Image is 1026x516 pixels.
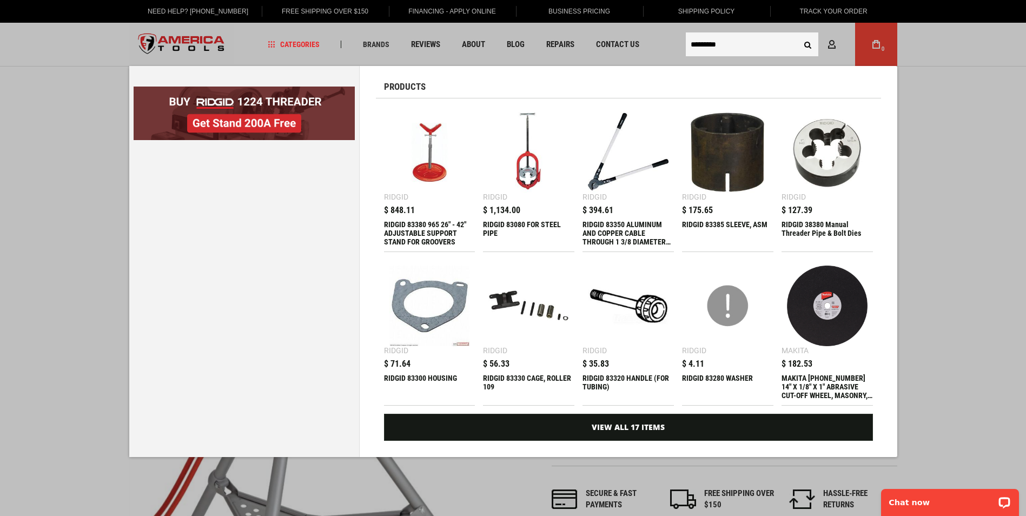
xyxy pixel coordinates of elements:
img: RIDGID 83320 HANDLE (FOR TUBING) [588,266,668,346]
div: RIDGID 83300 HOUSING [384,374,475,400]
div: RIDGID 83350 ALUMINUM AND COPPER CABLE THROUGH 1 3/8 DIAMETER AND 750 MCM [582,220,674,246]
a: MAKITA 965-210-222 14 Makita $ 182.53 MAKITA [PHONE_NUMBER] 14" X 1/8" X 1" ABRASIVE CUT-OFF WHEE... [782,260,873,405]
span: $ 127.39 [782,206,812,215]
span: Brands [363,41,389,48]
a: RIDGID 83380 965 26 Ridgid $ 848.11 RIDGID 83380 965 26" - 42" ADJUSTABLE SUPPORT STAND FOR GROOVERS [384,107,475,252]
iframe: LiveChat chat widget [874,482,1026,516]
img: RIDGID 83280 WASHER [687,266,768,346]
button: Search [798,34,818,55]
div: Ridgid [782,193,806,201]
span: $ 175.65 [682,206,713,215]
img: MAKITA 965-210-222 14 [787,266,868,346]
a: RIDGID 83350 ALUMINUM AND COPPER CABLE THROUGH 1 3/8 DIAMETER AND 750 MCM Ridgid $ 394.61 RIDGID ... [582,107,674,252]
div: RIDGID 83280 WASHER [682,374,773,400]
span: $ 35.83 [582,360,609,368]
div: RIDGID 83380 965 26 [384,220,475,246]
div: Ridgid [483,193,507,201]
div: RIDGID 83080 FOR STEEL PIPE [483,220,574,246]
div: RIDGID 83385 SLEEVE, ASM [682,220,773,246]
a: Categories [263,37,325,52]
img: RIDGID 83385 SLEEVE, ASM [687,112,768,193]
a: RIDGID 83300 HOUSING Ridgid $ 71.64 RIDGID 83300 HOUSING [384,260,475,405]
div: Ridgid [582,193,607,201]
a: View All 17 Items [384,414,873,441]
span: $ 848.11 [384,206,415,215]
span: $ 394.61 [582,206,613,215]
div: Ridgid [384,347,408,354]
div: RIDGID 38380 Manual Threader Pipe & Bolt Dies [782,220,873,246]
span: Products [384,82,426,91]
div: MAKITA 965-210-222 14 [782,374,873,400]
img: RIDGID 83080 FOR STEEL PIPE [488,112,569,193]
a: Brands [358,37,394,52]
a: RIDGID 83320 HANDLE (FOR TUBING) Ridgid $ 35.83 RIDGID 83320 HANDLE (FOR TUBING) [582,260,674,405]
a: RIDGID 83385 SLEEVE, ASM Ridgid $ 175.65 RIDGID 83385 SLEEVE, ASM [682,107,773,252]
img: RIDGID 83330 CAGE, ROLLER 109 [488,266,569,346]
div: Ridgid [682,347,706,354]
img: BOGO: Buy RIDGID® 1224 Threader, Get Stand 200A Free! [134,87,355,140]
img: RIDGID 83300 HOUSING [389,266,470,346]
span: $ 4.11 [682,360,704,368]
div: Makita [782,347,809,354]
a: RIDGID 38380 Manual Threader Pipe & Bolt Dies Ridgid $ 127.39 RIDGID 38380 Manual Threader Pipe &... [782,107,873,252]
div: RIDGID 83330 CAGE, ROLLER 109 [483,374,574,400]
span: $ 1,134.00 [483,206,520,215]
span: $ 56.33 [483,360,509,368]
a: BOGO: Buy RIDGID® 1224 Threader, Get Stand 200A Free! [134,87,355,95]
a: RIDGID 83280 WASHER Ridgid $ 4.11 RIDGID 83280 WASHER [682,260,773,405]
span: Categories [268,41,320,48]
img: RIDGID 38380 Manual Threader Pipe & Bolt Dies [787,112,868,193]
span: $ 182.53 [782,360,812,368]
img: RIDGID 83350 ALUMINUM AND COPPER CABLE THROUGH 1 3/8 DIAMETER AND 750 MCM [588,112,668,193]
div: Ridgid [384,193,408,201]
div: Ridgid [682,193,706,201]
img: RIDGID 83380 965 26 [389,112,470,193]
div: Ridgid [483,347,507,354]
div: RIDGID 83320 HANDLE (FOR TUBING) [582,374,674,400]
a: RIDGID 83080 FOR STEEL PIPE Ridgid $ 1,134.00 RIDGID 83080 FOR STEEL PIPE [483,107,574,252]
div: Ridgid [582,347,607,354]
span: $ 71.64 [384,360,411,368]
a: RIDGID 83330 CAGE, ROLLER 109 Ridgid $ 56.33 RIDGID 83330 CAGE, ROLLER 109 [483,260,574,405]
